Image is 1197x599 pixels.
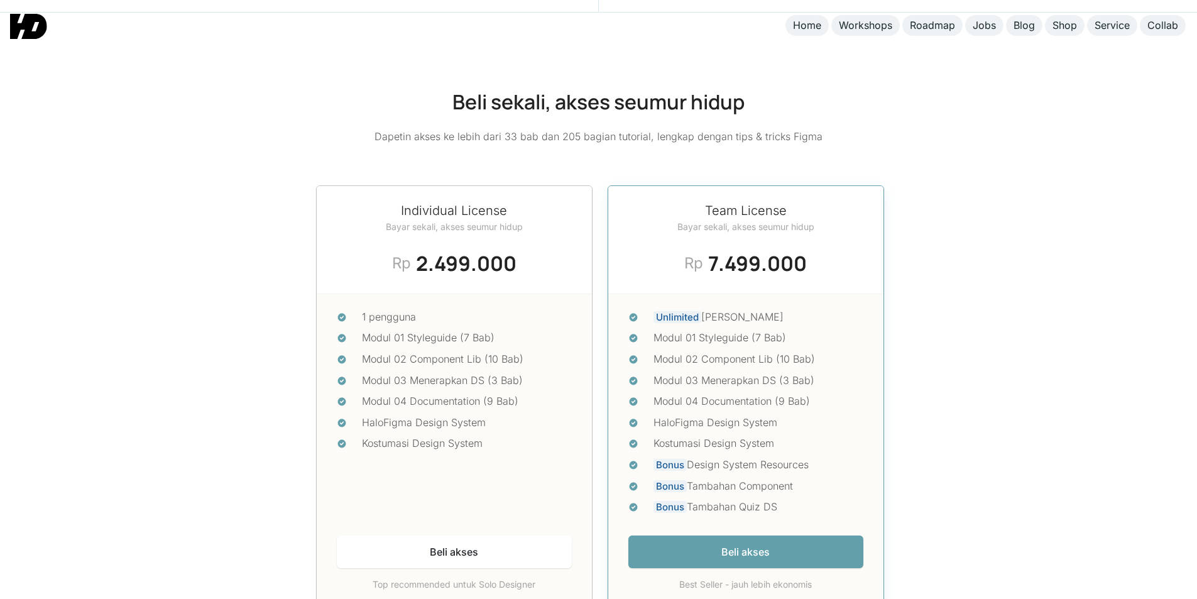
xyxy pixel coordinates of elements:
[653,351,863,368] div: Modul 02 Component Lib (10 Bab)
[1147,19,1178,32] div: Collab
[1014,19,1035,32] div: Blog
[386,201,523,220] h2: Individual License
[831,15,900,36] a: Workshops
[1052,19,1077,32] div: Shop
[793,19,821,32] div: Home
[902,15,963,36] a: Roadmap
[362,415,572,431] div: HaloFigma Design System
[653,436,863,452] div: Kostumasi Design System
[677,220,814,233] div: Bayar sekali, akses seumur hidup
[386,220,523,233] div: Bayar sekali, akses seumur hidup
[684,252,703,275] div: Rp
[785,15,829,36] a: Home
[653,311,701,323] span: Unlimited
[628,536,863,569] a: Beli akses
[708,248,807,278] div: 7.499.000
[965,15,1003,36] a: Jobs
[653,373,863,389] div: Modul 03 Menerapkan DS (3 Bab)
[1006,15,1042,36] a: Blog
[1095,19,1130,32] div: Service
[362,436,572,452] div: Kostumasi Design System
[392,252,411,275] div: Rp
[362,373,572,389] div: Modul 03 Menerapkan DS (3 Bab)
[337,536,572,569] a: Beli akses
[653,499,863,515] div: Tambahan Quiz DS
[653,501,687,513] span: Bonus
[416,248,517,278] div: 2.499.000
[362,330,572,346] div: Modul 01 Styleguide (7 Bab)
[374,129,823,145] p: Dapetin akses ke lebih dari 33 bab dan 205 bagian tutorial, lengkap dengan tips & tricks Figma
[337,578,572,591] div: Top recommended untuk Solo Designer
[362,351,572,368] div: Modul 02 Component Lib (10 Bab)
[653,480,687,492] span: Bonus
[653,459,687,471] span: Bonus
[362,393,572,410] div: Modul 04 Documentation (9 Bab)
[653,478,863,495] div: Tambahan Component
[1045,15,1085,36] a: Shop
[653,457,863,473] div: Design System Resources
[1087,15,1137,36] a: Service
[910,19,955,32] div: Roadmap
[653,415,863,431] div: HaloFigma Design System
[973,19,996,32] div: Jobs
[653,309,863,326] div: [PERSON_NAME]
[677,201,814,220] h2: Team License
[839,19,892,32] div: Workshops
[362,309,572,326] div: 1 pengguna
[653,393,863,410] div: Modul 04 Documentation (9 Bab)
[1140,15,1186,36] a: Collab
[628,578,863,591] div: Best Seller - jauh lebih ekonomis
[653,330,863,346] div: Modul 01 Styleguide (7 Bab)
